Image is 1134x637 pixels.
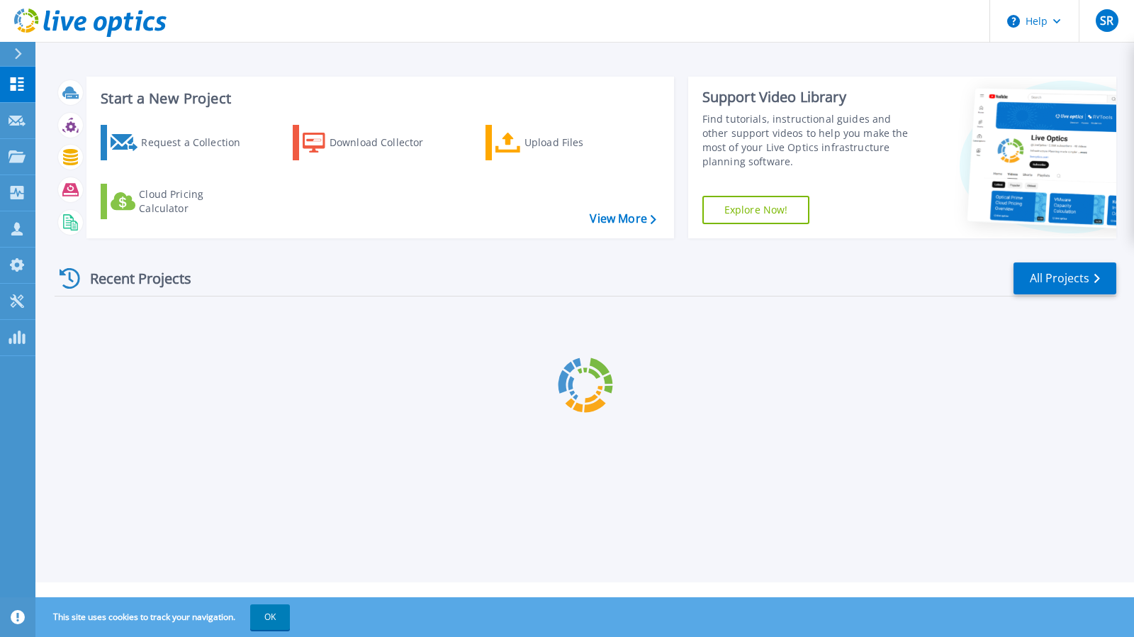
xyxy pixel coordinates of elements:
[250,604,290,630] button: OK
[55,261,210,296] div: Recent Projects
[1100,15,1113,26] span: SR
[524,128,638,157] div: Upload Files
[101,91,656,106] h3: Start a New Project
[702,112,918,169] div: Find tutorials, instructional guides and other support videos to help you make the most of your L...
[101,125,259,160] a: Request a Collection
[330,128,443,157] div: Download Collector
[1014,262,1116,294] a: All Projects
[702,88,918,106] div: Support Video Library
[702,196,810,224] a: Explore Now!
[485,125,644,160] a: Upload Files
[139,187,252,216] div: Cloud Pricing Calculator
[590,212,656,226] a: View More
[141,128,254,157] div: Request a Collection
[101,184,259,219] a: Cloud Pricing Calculator
[293,125,451,160] a: Download Collector
[39,604,290,630] span: This site uses cookies to track your navigation.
